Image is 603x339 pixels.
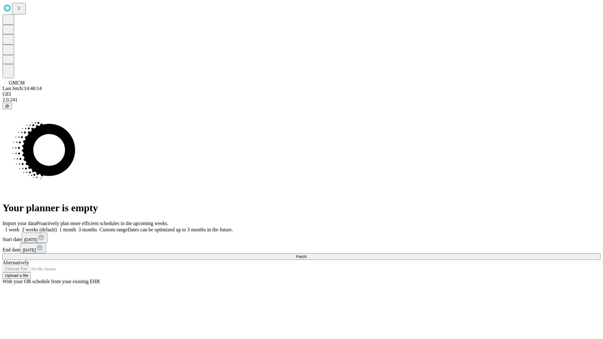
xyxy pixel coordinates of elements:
[3,243,600,253] div: End date
[3,91,600,97] div: GEI
[3,260,29,265] span: Alternatively
[3,97,600,103] div: 2.0.241
[128,227,233,232] span: Dates can be optimized up to 3 months in the future.
[3,221,36,226] span: Import your data
[20,243,46,253] button: [DATE]
[5,104,9,108] span: @
[5,227,19,232] span: 1 week
[36,221,168,226] span: Proactively plan more efficient schedules in the upcoming weeks.
[3,103,12,109] button: @
[3,86,42,91] span: Last fetch: 14:40:14
[22,233,47,243] button: [DATE]
[59,227,76,232] span: 1 month
[22,227,57,232] span: 2 weeks (default)
[79,227,97,232] span: 3 months
[3,202,600,214] h1: Your planner is empty
[24,237,37,242] span: [DATE]
[23,248,36,252] span: [DATE]
[9,80,25,85] span: GMCM
[3,233,600,243] div: Start date
[3,272,31,279] button: Upload a file
[3,253,600,260] button: Fetch
[296,254,307,259] span: Fetch
[100,227,128,232] span: Custom range
[3,279,100,284] span: With your OR schedule from your existing EHR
